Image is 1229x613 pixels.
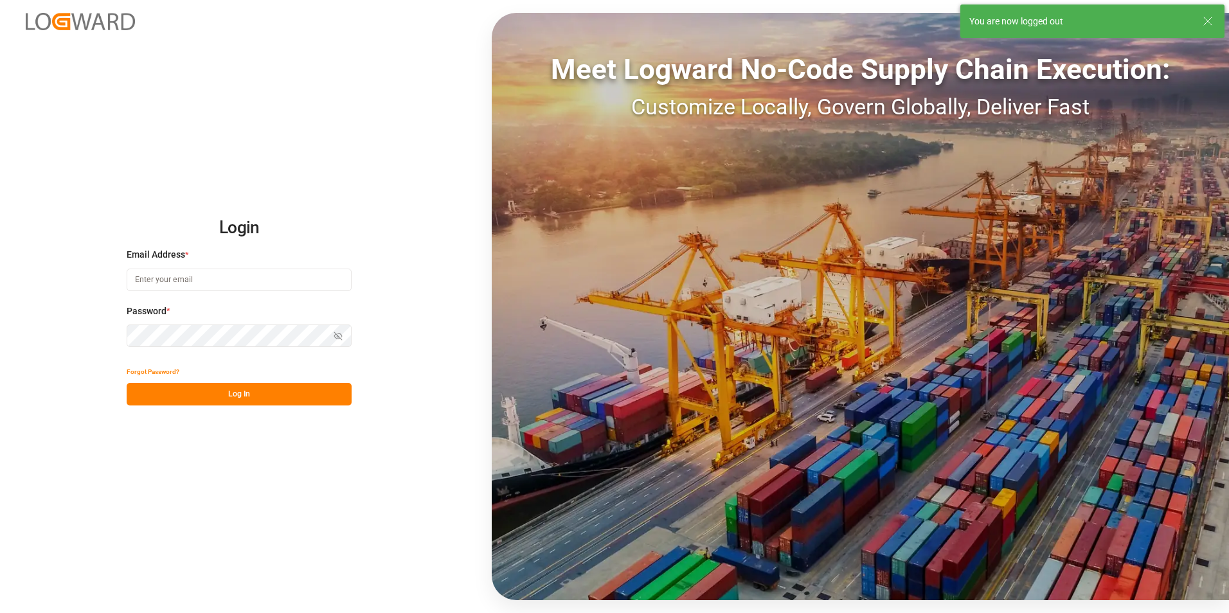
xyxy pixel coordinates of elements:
[127,208,352,249] h2: Login
[127,269,352,291] input: Enter your email
[492,91,1229,123] div: Customize Locally, Govern Globally, Deliver Fast
[127,248,185,262] span: Email Address
[127,305,166,318] span: Password
[127,383,352,405] button: Log In
[492,48,1229,91] div: Meet Logward No-Code Supply Chain Execution:
[127,360,179,383] button: Forgot Password?
[969,15,1190,28] div: You are now logged out
[26,13,135,30] img: Logward_new_orange.png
